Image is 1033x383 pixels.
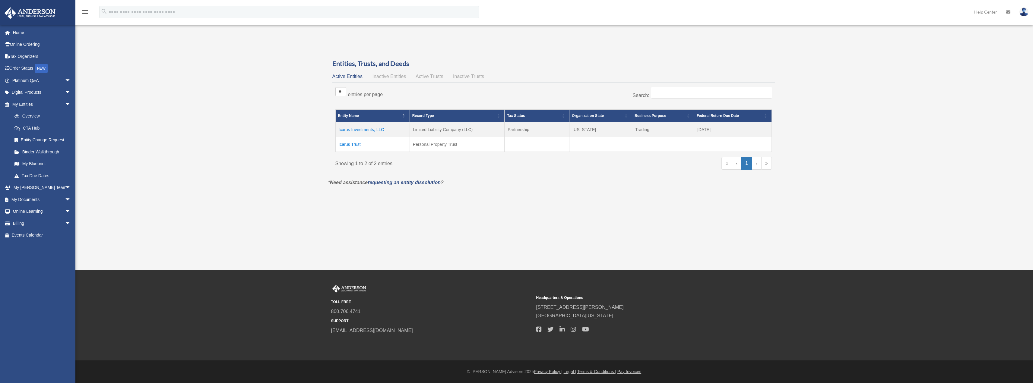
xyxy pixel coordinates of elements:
a: menu [81,11,89,16]
a: My [PERSON_NAME] Teamarrow_drop_down [4,182,80,194]
a: Terms & Conditions | [577,369,616,374]
h3: Entities, Trusts, and Deeds [332,59,775,68]
a: Next [752,157,761,170]
a: Pay Invoices [617,369,641,374]
a: Events Calendar [4,229,80,241]
a: [GEOGRAPHIC_DATA][US_STATE] [536,313,613,318]
span: arrow_drop_down [65,193,77,206]
a: Entity Change Request [8,134,77,146]
a: Binder Walkthrough [8,146,77,158]
span: Entity Name [338,114,359,118]
span: Active Entities [332,74,363,79]
td: Icarus Trust [335,137,410,152]
i: menu [81,8,89,16]
span: Tax Status [507,114,525,118]
span: Federal Return Due Date [697,114,739,118]
a: Online Learningarrow_drop_down [4,206,80,218]
span: arrow_drop_down [65,74,77,87]
a: My Blueprint [8,158,77,170]
div: NEW [35,64,48,73]
span: Record Type [412,114,434,118]
td: Icarus Investments, LLC [335,122,410,137]
a: Last [761,157,772,170]
th: Tax Status: Activate to sort [505,109,569,122]
a: Platinum Q&Aarrow_drop_down [4,74,80,86]
a: 800.706.4741 [331,309,361,314]
th: Entity Name: Activate to invert sorting [335,109,410,122]
a: First [721,157,732,170]
label: entries per page [348,92,383,97]
i: search [101,8,107,15]
th: Organization State: Activate to sort [569,109,632,122]
span: arrow_drop_down [65,182,77,194]
a: Home [4,27,80,39]
a: My Documentsarrow_drop_down [4,193,80,206]
td: Limited Liability Company (LLC) [410,122,504,137]
a: Legal | [564,369,576,374]
a: requesting an entity dissolution [368,180,441,185]
td: Personal Property Trust [410,137,504,152]
a: Previous [732,157,741,170]
small: Headquarters & Operations [536,295,737,301]
span: Inactive Entities [372,74,406,79]
a: My Entitiesarrow_drop_down [4,98,77,110]
a: Tax Organizers [4,50,80,62]
span: arrow_drop_down [65,98,77,111]
small: SUPPORT [331,318,532,324]
td: Trading [632,122,694,137]
div: Showing 1 to 2 of 2 entries [335,157,549,168]
a: Billingarrow_drop_down [4,217,80,229]
em: *Need assistance ? [328,180,444,185]
span: arrow_drop_down [65,206,77,218]
th: Record Type: Activate to sort [410,109,504,122]
img: Anderson Advisors Platinum Portal [3,7,57,19]
a: Tax Due Dates [8,170,77,182]
label: Search: [632,93,649,98]
img: Anderson Advisors Platinum Portal [331,285,367,293]
a: [EMAIL_ADDRESS][DOMAIN_NAME] [331,328,413,333]
a: CTA Hub [8,122,77,134]
span: arrow_drop_down [65,217,77,230]
td: [US_STATE] [569,122,632,137]
a: [STREET_ADDRESS][PERSON_NAME] [536,305,624,310]
span: Organization State [572,114,604,118]
span: Active Trusts [416,74,443,79]
td: Partnership [505,122,569,137]
span: arrow_drop_down [65,86,77,99]
a: Online Ordering [4,39,80,51]
img: User Pic [1019,8,1028,16]
th: Federal Return Due Date: Activate to sort [694,109,772,122]
div: © [PERSON_NAME] Advisors 2025 [75,368,1033,375]
span: Business Purpose [635,114,666,118]
th: Business Purpose: Activate to sort [632,109,694,122]
a: Overview [8,110,74,122]
span: Inactive Trusts [453,74,484,79]
a: Privacy Policy | [534,369,562,374]
a: Digital Productsarrow_drop_down [4,86,80,99]
a: Order StatusNEW [4,62,80,75]
a: 1 [741,157,752,170]
small: TOLL FREE [331,299,532,305]
td: [DATE] [694,122,772,137]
